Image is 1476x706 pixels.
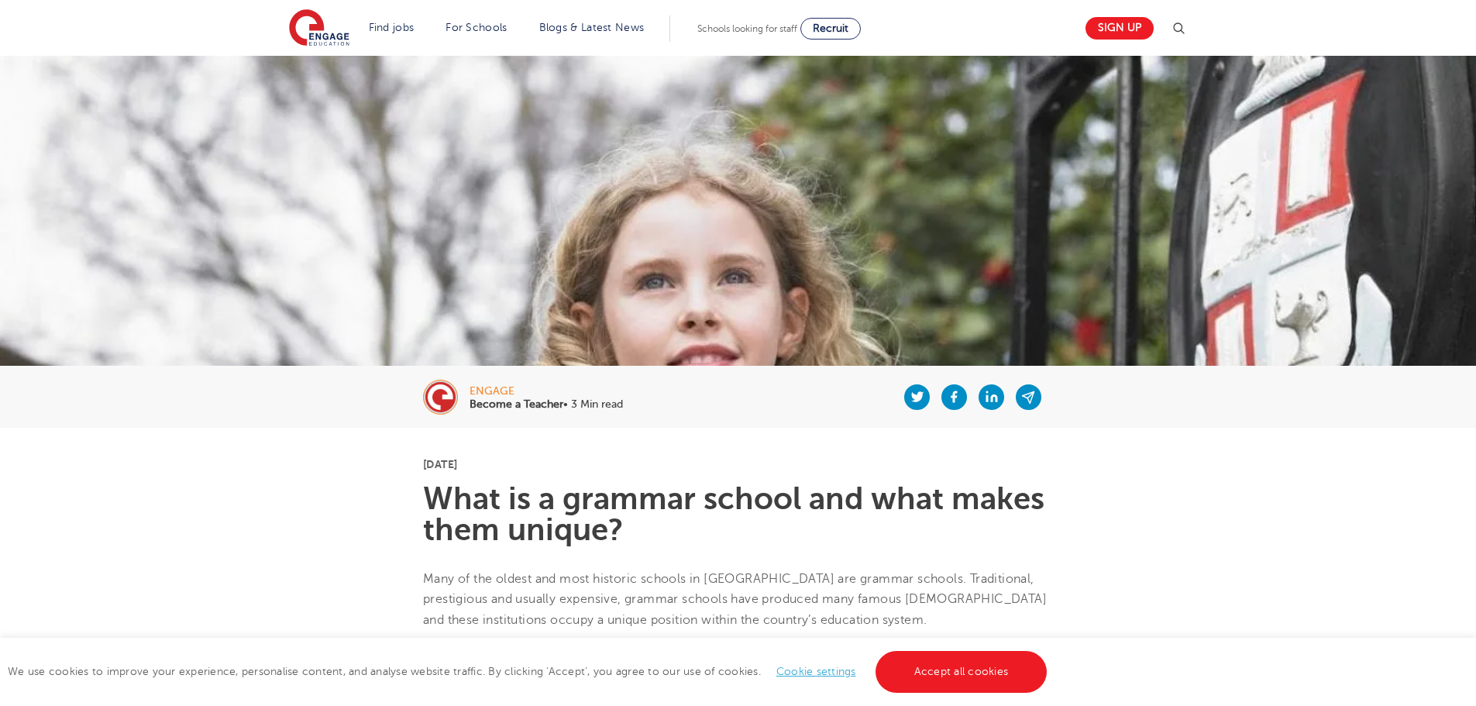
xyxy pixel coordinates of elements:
[813,22,848,34] span: Recruit
[470,399,623,410] p: • 3 Min read
[876,651,1048,693] a: Accept all cookies
[289,9,349,48] img: Engage Education
[423,484,1053,546] h1: What is a grammar school and what makes them unique?
[369,22,415,33] a: Find jobs
[423,459,1053,470] p: [DATE]
[423,572,1047,627] span: Many of the oldest and most historic schools in [GEOGRAPHIC_DATA] are grammar schools. Traditiona...
[446,22,507,33] a: For Schools
[539,22,645,33] a: Blogs & Latest News
[8,666,1051,677] span: We use cookies to improve your experience, personalise content, and analyse website traffic. By c...
[776,666,856,677] a: Cookie settings
[800,18,861,40] a: Recruit
[470,398,563,410] b: Become a Teacher
[470,386,623,397] div: engage
[697,23,797,34] span: Schools looking for staff
[1085,17,1154,40] a: Sign up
